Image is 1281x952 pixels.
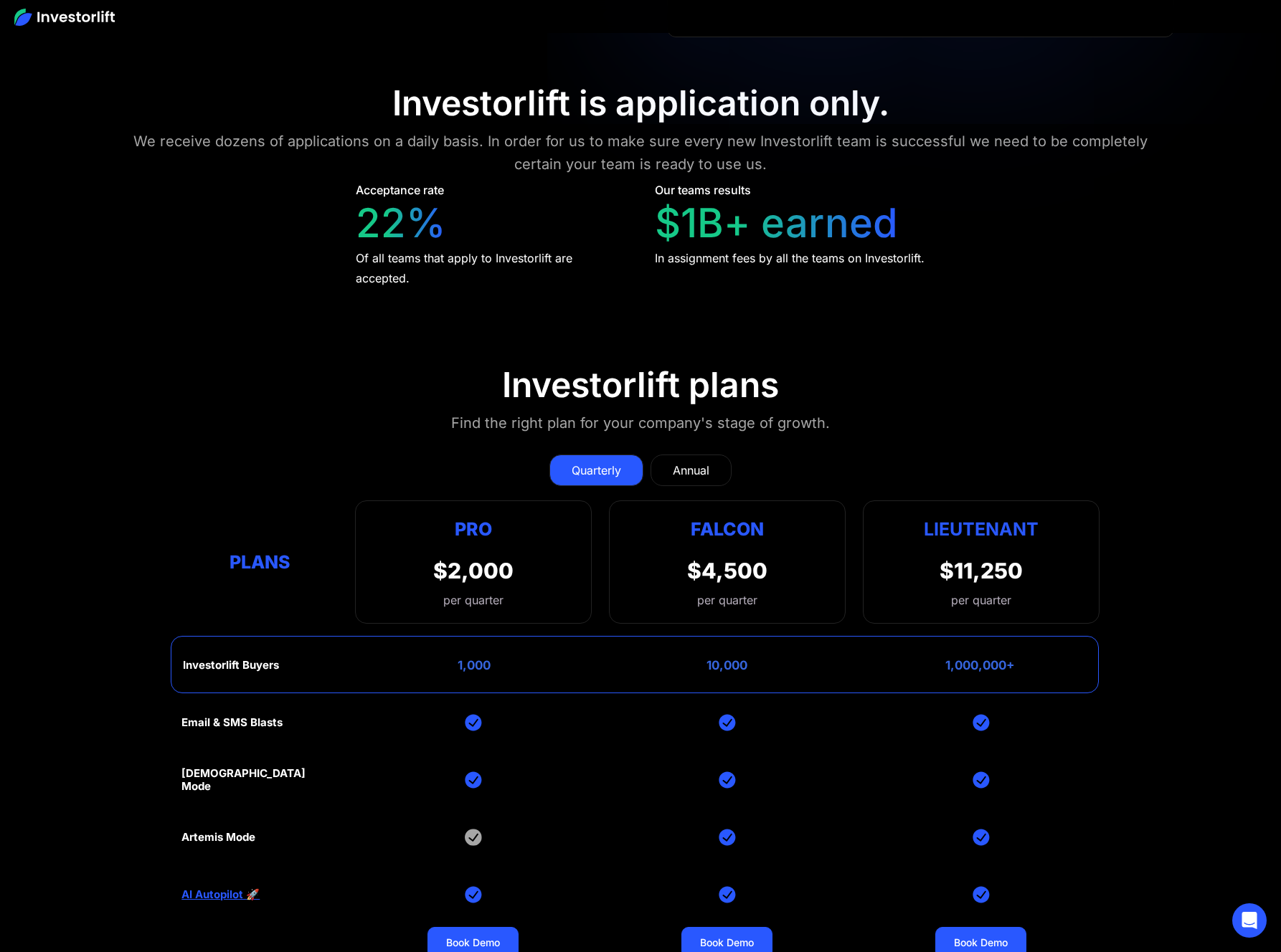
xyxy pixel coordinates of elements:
[433,558,514,584] div: $2,000
[433,515,514,543] div: Pro
[951,591,1011,609] div: per quarter
[181,888,260,901] a: AI Autopilot 🚀
[451,411,830,434] div: Find the right plan for your company's stage of growth.
[1232,903,1267,938] div: Open Intercom Messenger
[691,515,764,543] div: Falcon
[502,364,779,406] div: Investorlift plans
[181,767,338,793] div: [DEMOGRAPHIC_DATA] Mode
[572,462,621,479] div: Quarterly
[940,558,1023,584] div: $11,250
[433,591,514,609] div: per quarter
[356,181,444,199] div: Acceptance rate
[655,248,925,268] div: In assignment fees by all the teams on Investorlift.
[181,716,283,729] div: Email & SMS Blasts
[697,591,757,609] div: per quarter
[924,518,1039,540] strong: Lieutenant
[392,82,889,124] div: Investorlift is application only.
[706,658,747,672] div: 10,000
[356,248,628,288] div: Of all teams that apply to Investorlift are accepted.
[181,548,338,576] div: Plans
[183,659,279,672] div: Investorlift Buyers
[128,130,1153,176] div: We receive dozens of applications on a daily basis. In order for us to make sure every new Invest...
[655,199,898,247] div: $1B+ earned
[687,558,767,584] div: $4,500
[945,658,1015,672] div: 1,000,000+
[673,462,709,479] div: Annual
[458,658,491,672] div: 1,000
[655,181,751,199] div: Our teams results
[356,199,446,247] div: 22%
[181,831,255,844] div: Artemis Mode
